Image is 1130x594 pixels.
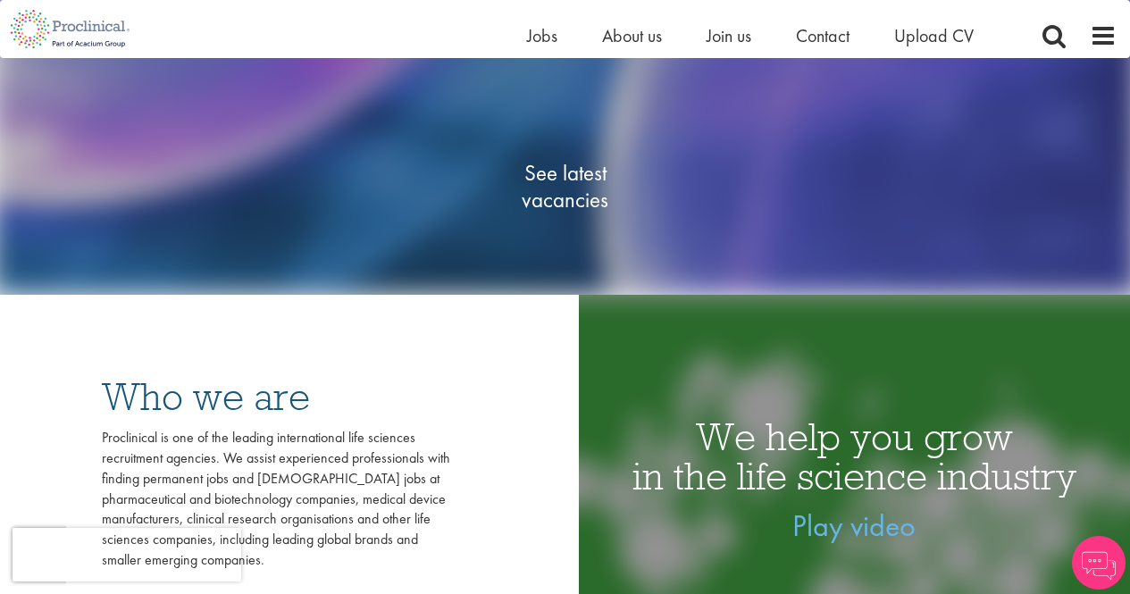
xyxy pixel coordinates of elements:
[102,377,450,416] h3: Who we are
[1072,536,1126,590] img: Chatbot
[707,24,751,47] a: Join us
[476,88,655,284] a: See latestvacancies
[13,528,241,581] iframe: reCAPTCHA
[102,428,450,571] div: Proclinical is one of the leading international life sciences recruitment agencies. We assist exp...
[792,506,916,545] a: Play video
[476,159,655,213] span: See latest vacancies
[796,24,850,47] a: Contact
[894,24,974,47] a: Upload CV
[602,24,662,47] a: About us
[527,24,557,47] a: Jobs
